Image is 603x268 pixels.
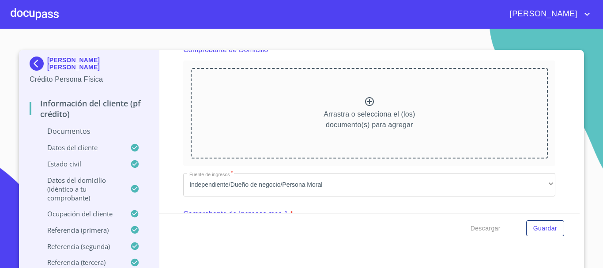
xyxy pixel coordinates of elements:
p: Comprobante de Domicilio [183,45,268,55]
button: Guardar [526,220,564,237]
p: Documentos [30,126,148,136]
p: Ocupación del Cliente [30,209,130,218]
p: Arrastra o selecciona el (los) documento(s) para agregar [324,109,415,130]
p: Referencia (segunda) [30,242,130,251]
p: Comprobante de Ingresos mes 1 [183,209,288,219]
img: Docupass spot blue [30,57,47,71]
p: Crédito Persona Física [30,74,148,85]
p: Referencia (primera) [30,226,130,234]
button: account of current user [503,7,592,21]
span: Descargar [471,223,501,234]
div: [PERSON_NAME] [PERSON_NAME] [30,57,148,74]
p: [PERSON_NAME] [PERSON_NAME] [47,57,148,71]
p: Referencia (tercera) [30,258,130,267]
span: [PERSON_NAME] [503,7,582,21]
p: Estado Civil [30,159,130,168]
p: Información del cliente (PF crédito) [30,98,148,119]
div: Independiente/Dueño de negocio/Persona Moral [183,173,555,197]
p: Datos del cliente [30,143,130,152]
p: Datos del domicilio (idéntico a tu comprobante) [30,176,130,202]
button: Descargar [467,220,504,237]
span: Guardar [533,223,557,234]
